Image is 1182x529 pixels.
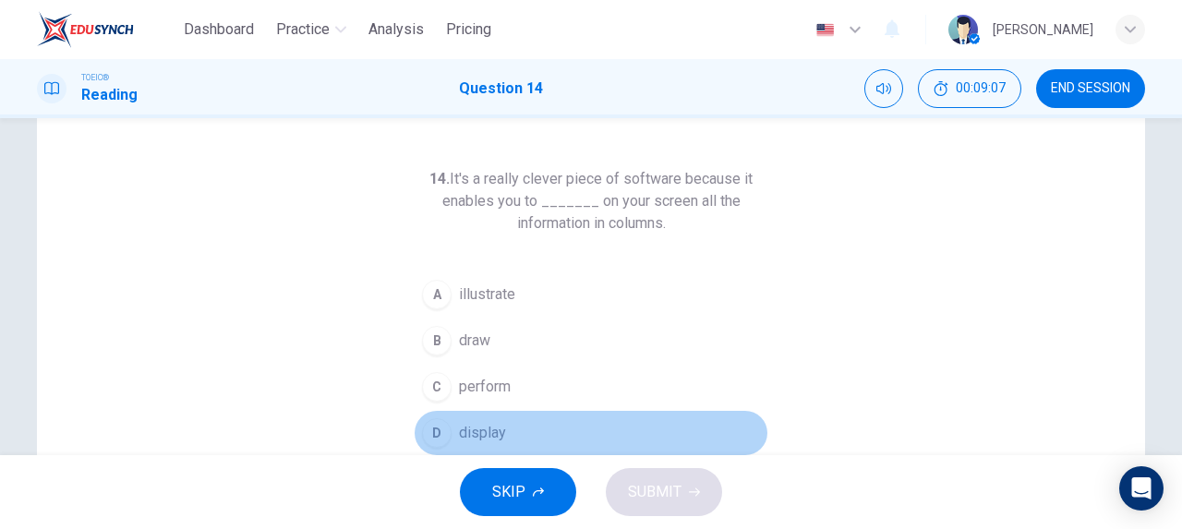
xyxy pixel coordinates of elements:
[1036,69,1145,108] button: END SESSION
[368,18,424,41] span: Analysis
[414,364,768,410] button: Cperform
[439,13,499,46] button: Pricing
[361,13,431,46] button: Analysis
[414,410,768,456] button: Ddisplay
[414,318,768,364] button: Bdraw
[814,23,837,37] img: en
[422,372,452,402] div: C
[459,376,511,398] span: perform
[492,479,525,505] span: SKIP
[276,18,330,41] span: Practice
[422,418,452,448] div: D
[422,280,452,309] div: A
[184,18,254,41] span: Dashboard
[459,330,490,352] span: draw
[269,13,354,46] button: Practice
[414,168,768,234] h6: It's a really clever piece of software because it enables you to _______ on your screen all the i...
[459,283,515,306] span: illustrate
[918,69,1021,108] div: Hide
[460,468,576,516] button: SKIP
[422,326,452,355] div: B
[37,11,176,48] a: EduSynch logo
[956,81,1006,96] span: 00:09:07
[459,422,506,444] span: display
[37,11,134,48] img: EduSynch logo
[429,170,450,187] strong: 14.
[1119,466,1164,511] div: Open Intercom Messenger
[948,15,978,44] img: Profile picture
[446,18,491,41] span: Pricing
[1051,81,1130,96] span: END SESSION
[918,69,1021,108] button: 00:09:07
[993,18,1093,41] div: [PERSON_NAME]
[414,271,768,318] button: Aillustrate
[81,84,138,106] h1: Reading
[81,71,109,84] span: TOEIC®
[176,13,261,46] button: Dashboard
[459,78,543,100] h1: Question 14
[864,69,903,108] div: Mute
